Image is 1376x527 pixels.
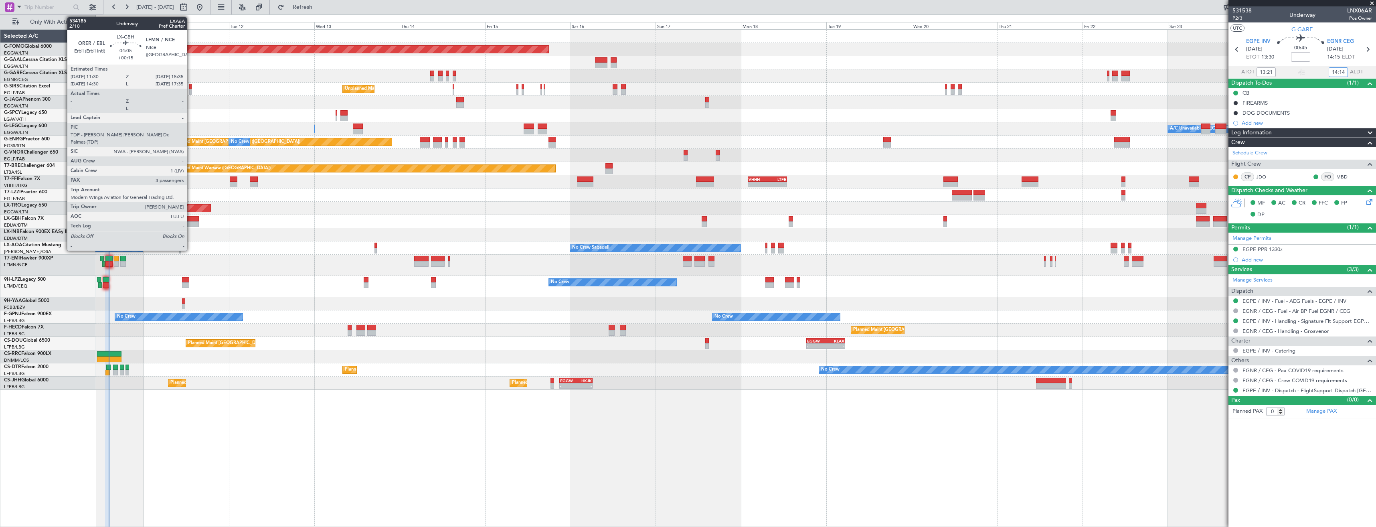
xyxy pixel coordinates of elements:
[4,190,20,195] span: T7-LZZI
[4,216,44,221] a: LX-GBHFalcon 7X
[749,177,767,182] div: VHHH
[4,216,22,221] span: LX-GBH
[4,384,25,390] a: LFPB/LBG
[174,136,300,148] div: Planned Maint [GEOGRAPHIC_DATA] ([GEOGRAPHIC_DATA])
[1341,199,1347,207] span: FP
[4,103,28,109] a: EGGW/LTN
[1242,256,1372,263] div: Add new
[749,182,767,187] div: -
[4,196,25,202] a: EGLF/FAB
[1327,45,1344,53] span: [DATE]
[1347,265,1359,274] span: (3/3)
[4,262,28,268] a: LFMN/NCE
[4,331,25,337] a: LFPB/LBG
[1168,22,1253,29] div: Sat 23
[1083,22,1168,29] div: Fri 22
[4,203,47,208] a: LX-TROLegacy 650
[4,256,20,261] span: T7-EMI
[853,324,979,336] div: Planned Maint [GEOGRAPHIC_DATA] ([GEOGRAPHIC_DATA])
[576,378,592,383] div: HKJK
[4,298,22,303] span: 9H-YAA
[1231,138,1245,147] span: Crew
[4,229,67,234] a: LX-INBFalcon 900EX EASy II
[4,124,47,128] a: G-LEGCLegacy 600
[560,383,576,388] div: -
[741,22,826,29] div: Mon 18
[1336,173,1354,180] a: MBD
[576,383,592,388] div: -
[400,22,485,29] div: Thu 14
[1342,53,1355,61] span: ELDT
[1347,79,1359,87] span: (1/1)
[4,71,22,75] span: G-GARE
[4,235,28,241] a: EDLW/DTM
[4,130,28,136] a: EGGW/LTN
[1257,67,1276,77] input: --:--
[512,377,638,389] div: Planned Maint [GEOGRAPHIC_DATA] ([GEOGRAPHIC_DATA])
[188,337,314,349] div: Planned Maint [GEOGRAPHIC_DATA] ([GEOGRAPHIC_DATA])
[1246,45,1263,53] span: [DATE]
[229,22,314,29] div: Tue 12
[1319,199,1328,207] span: FFC
[1241,68,1255,76] span: ATOT
[1278,199,1285,207] span: AC
[4,203,21,208] span: LX-TRO
[570,22,656,29] div: Sat 16
[4,277,46,282] a: 9H-LPZLegacy 500
[4,298,49,303] a: 9H-YAAGlobal 5000
[1321,172,1334,181] div: FO
[1261,53,1274,61] span: 13:30
[1231,79,1272,88] span: Dispatch To-Dos
[1242,298,1346,304] a: EGPE / INV - Fuel - AEG Fuels - EGPE / INV
[1232,15,1252,22] span: P2/3
[1231,128,1272,138] span: Leg Information
[912,22,997,29] div: Wed 20
[4,243,61,247] a: LX-AOACitation Mustang
[4,150,58,155] a: G-VNORChallenger 650
[1242,367,1344,374] a: EGNR / CEG - Pax COVID19 requirements
[1347,223,1359,231] span: (1/1)
[345,83,477,95] div: Unplanned Maint [GEOGRAPHIC_DATA] ([GEOGRAPHIC_DATA])
[4,97,51,102] a: G-JAGAPhenom 300
[274,1,322,14] button: Refresh
[1350,68,1363,76] span: ALDT
[4,229,20,234] span: LX-INB
[9,16,87,28] button: Only With Activity
[4,351,51,356] a: CS-RRCFalcon 900LX
[4,222,28,228] a: EDLW/DTM
[4,137,50,142] a: G-ENRGPraetor 600
[1256,173,1274,180] a: JDO
[1306,407,1337,416] a: Manage PAX
[4,150,24,155] span: G-VNOR
[314,22,400,29] div: Wed 13
[1231,336,1251,346] span: Charter
[144,22,229,29] div: Mon 11
[21,19,85,25] span: Only With Activity
[4,90,25,96] a: EGLF/FAB
[4,44,52,49] a: G-FOMOGlobal 6000
[24,1,71,13] input: Trip Number
[485,22,571,29] div: Fri 15
[821,364,840,376] div: No Crew
[1242,109,1290,116] div: DOG DOCUMENTS
[1329,67,1348,77] input: --:--
[1242,308,1350,314] a: EGNR / CEG - Fuel - Air BP Fuel EGNR / CEG
[4,163,20,168] span: T7-BRE
[4,249,51,255] a: [PERSON_NAME]/QSA
[4,338,23,343] span: CS-DOU
[4,137,23,142] span: G-ENRG
[807,338,826,343] div: EGGW
[4,312,21,316] span: F-GPNJ
[767,177,786,182] div: LTFE
[1242,318,1372,324] a: EGPE / INV - Handling - Signature Flt Support EGPE / INV
[174,162,271,174] div: Planned Maint Warsaw ([GEOGRAPHIC_DATA])
[1242,387,1372,394] a: EGPE / INV - Dispatch - FlightSupport Dispatch [GEOGRAPHIC_DATA]
[572,242,609,254] div: No Crew Sabadell
[1257,211,1265,219] span: DP
[4,351,21,356] span: CS-RRC
[4,176,40,181] a: T7-FFIFalcon 7X
[1242,89,1249,96] div: CB
[286,4,320,10] span: Refresh
[4,156,25,162] a: EGLF/FAB
[4,312,52,316] a: F-GPNJFalcon 900EX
